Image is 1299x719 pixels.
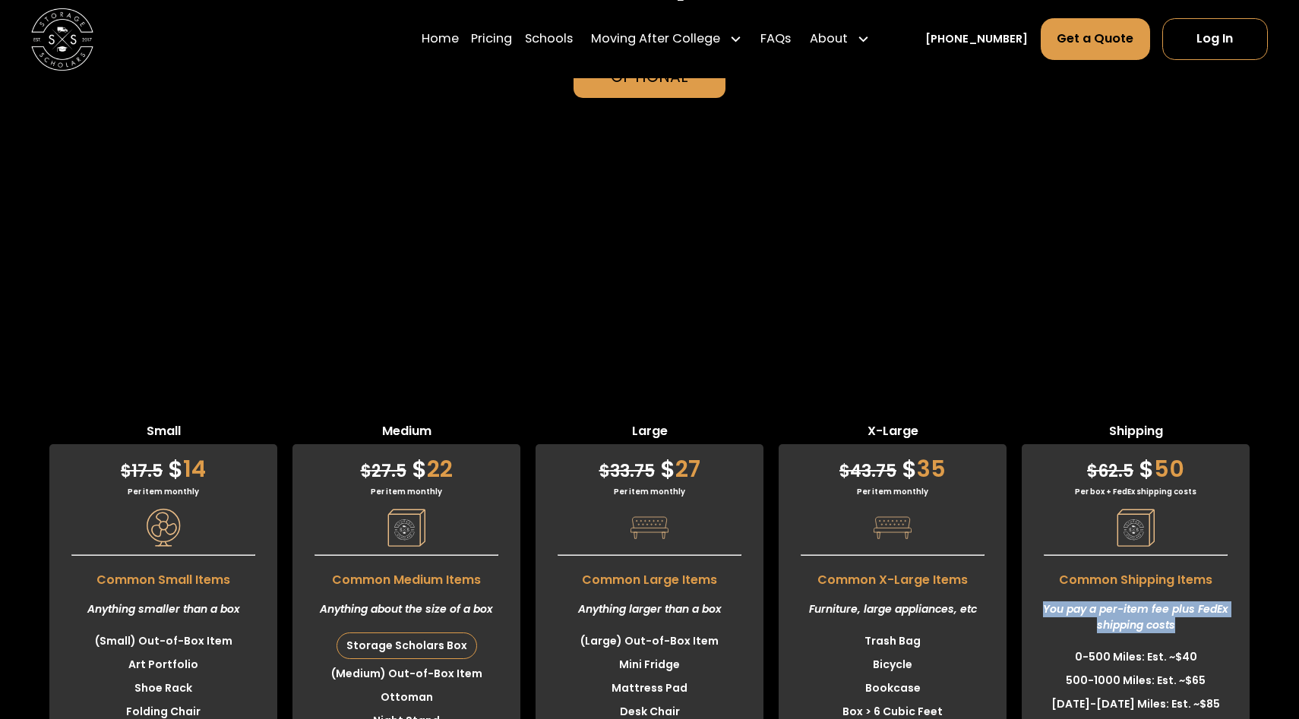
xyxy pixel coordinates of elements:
div: About [810,30,848,49]
div: Per item monthly [49,486,277,497]
div: Per item monthly [779,486,1007,497]
img: Pricing Category Icon [387,509,425,547]
div: 14 [49,444,277,486]
span: Small [49,422,277,444]
a: Pricing [471,17,512,61]
div: You pay a per-item fee plus FedEx shipping costs [1022,589,1250,645]
div: About [804,17,876,61]
img: Pricing Category Icon [874,509,912,547]
img: Storage Scholars main logo [31,8,93,70]
span: X-Large [779,422,1007,444]
li: (Large) Out-of-Box Item [536,629,763,653]
span: Common X-Large Items [779,563,1007,589]
li: (Small) Out-of-Box Item [49,629,277,653]
div: Per item monthly [292,486,520,497]
span: Common Medium Items [292,563,520,589]
img: Pricing Category Icon [144,509,182,547]
span: $ [839,459,850,483]
img: Pricing Category Icon [631,509,668,547]
span: 33.75 [599,459,655,483]
a: Schools [525,17,573,61]
div: Furniture, large appliances, etc [779,589,1007,629]
img: Pricing Category Icon [1117,509,1155,547]
div: Moving After College [591,30,720,49]
span: $ [660,453,675,485]
a: [PHONE_NUMBER] [925,30,1028,46]
a: Home [422,17,459,61]
li: Shoe Rack [49,676,277,700]
li: Bookcase [779,676,1007,700]
span: Common Small Items [49,563,277,589]
div: 50 [1022,444,1250,486]
span: $ [1139,453,1154,485]
span: 43.75 [839,459,896,483]
a: Log In [1162,18,1268,60]
li: [DATE]-[DATE] Miles: Est. ~$85 [1022,692,1250,716]
li: Mini Fridge [536,653,763,676]
div: Storage Scholars Box [337,633,476,658]
span: Large [536,422,763,444]
li: 0-500 Miles: Est. ~$40 [1022,645,1250,669]
div: Per box + FedEx shipping costs [1022,486,1250,497]
span: $ [121,459,131,483]
a: Get a Quote [1041,18,1150,60]
span: $ [168,453,183,485]
div: Anything larger than a box [536,589,763,629]
div: Anything about the size of a box [292,589,520,629]
span: $ [361,459,371,483]
div: Per item monthly [536,486,763,497]
a: FAQs [760,17,791,61]
span: Common Large Items [536,563,763,589]
li: Mattress Pad [536,676,763,700]
li: 500-1000 Miles: Est. ~$65 [1022,669,1250,692]
span: $ [412,453,427,485]
li: Ottoman [292,686,520,709]
div: 22 [292,444,520,486]
span: Common Shipping Items [1022,563,1250,589]
li: Trash Bag [779,629,1007,653]
span: 17.5 [121,459,163,483]
div: 35 [779,444,1007,486]
span: $ [599,459,610,483]
li: Bicycle [779,653,1007,676]
span: $ [902,453,917,485]
li: Art Portfolio [49,653,277,676]
span: $ [1087,459,1098,483]
span: Medium [292,422,520,444]
div: Anything smaller than a box [49,589,277,629]
span: Shipping [1022,422,1250,444]
div: Moving After College [585,17,748,61]
li: (Medium) Out-of-Box Item [292,662,520,686]
div: 27 [536,444,763,486]
span: 62.5 [1087,459,1133,483]
span: 27.5 [361,459,406,483]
